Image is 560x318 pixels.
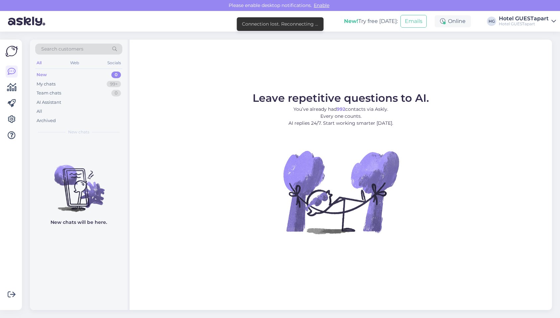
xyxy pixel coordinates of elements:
a: Hotel GUESTapartHotel GUESTapart [499,16,556,27]
b: New! [344,18,358,24]
span: Search customers [41,46,83,53]
div: New [37,72,47,78]
b: 992 [337,106,345,112]
img: No Chat active [281,132,401,252]
span: Leave repetitive questions to AI. [253,91,429,104]
div: Web [69,59,80,67]
span: Enable [312,2,331,8]
p: You’ve already had contacts via Askly. Every one counts. AI replies 24/7. Start working smarter [... [253,106,429,127]
div: My chats [37,81,56,87]
div: All [35,59,43,67]
div: Hotel GUESTapart [499,16,549,21]
div: Try free [DATE]: [344,17,398,25]
img: Askly Logo [5,45,18,58]
div: Team chats [37,90,61,96]
button: Emails [400,15,427,28]
div: 99+ [107,81,121,87]
div: HG [487,17,496,26]
span: New chats [68,129,89,135]
div: All [37,108,42,115]
div: Socials [106,59,122,67]
p: New chats will be here. [51,219,107,226]
div: AI Assistant [37,99,61,106]
div: Archived [37,117,56,124]
div: 0 [111,72,121,78]
div: 0 [111,90,121,96]
div: Hotel GUESTapart [499,21,549,27]
img: No chats [30,153,128,213]
div: Online [435,15,471,27]
div: Connection lost. Reconnecting ... [242,21,318,28]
